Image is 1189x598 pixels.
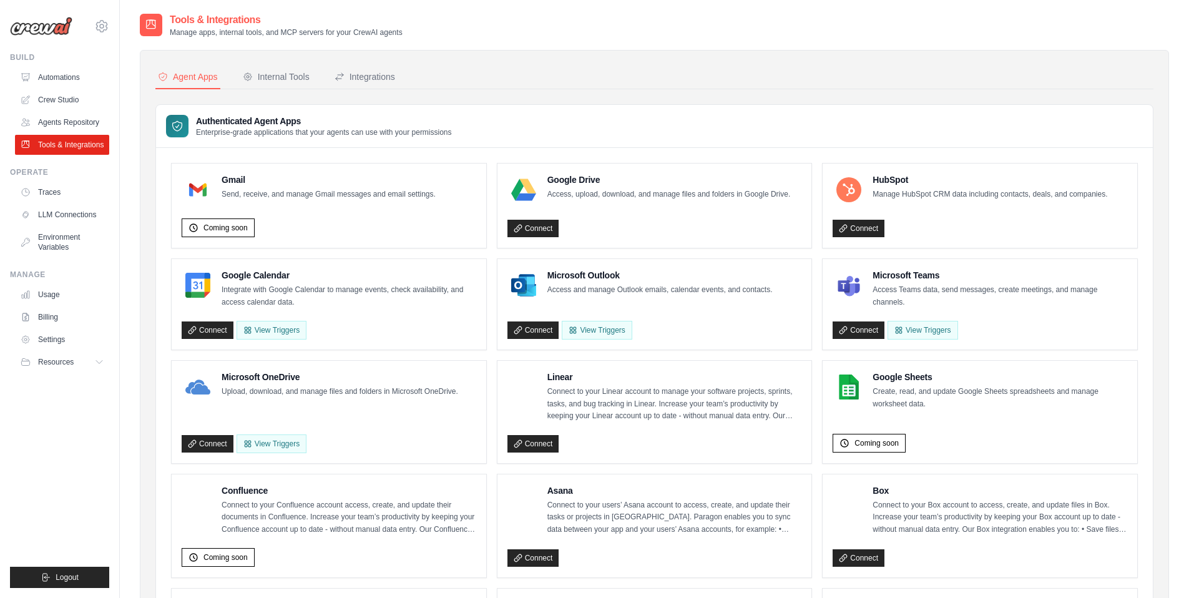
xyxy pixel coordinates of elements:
[10,52,109,62] div: Build
[873,189,1107,201] p: Manage HubSpot CRM data including contacts, deals, and companies.
[511,177,536,202] img: Google Drive Logo
[237,321,306,340] button: View Triggers
[10,17,72,36] img: Logo
[873,499,1127,536] p: Connect to your Box account to access, create, and update files in Box. Increase your team’s prod...
[203,552,248,562] span: Coming soon
[15,227,109,257] a: Environment Variables
[836,177,861,202] img: HubSpot Logo
[15,67,109,87] a: Automations
[873,371,1127,383] h4: Google Sheets
[873,174,1107,186] h4: HubSpot
[332,66,398,89] button: Integrations
[222,484,476,497] h4: Confluence
[507,435,559,453] a: Connect
[10,167,109,177] div: Operate
[196,127,452,137] p: Enterprise-grade applications that your agents can use with your permissions
[507,321,559,339] a: Connect
[547,484,802,497] h4: Asana
[222,189,436,201] p: Send, receive, and manage Gmail messages and email settings.
[833,220,884,237] a: Connect
[222,174,436,186] h4: Gmail
[185,273,210,298] img: Google Calendar Logo
[196,115,452,127] h3: Authenticated Agent Apps
[511,273,536,298] img: Microsoft Outlook Logo
[547,174,791,186] h4: Google Drive
[547,269,773,282] h4: Microsoft Outlook
[38,357,74,367] span: Resources
[15,352,109,372] button: Resources
[833,321,884,339] a: Connect
[15,90,109,110] a: Crew Studio
[833,549,884,567] a: Connect
[15,205,109,225] a: LLM Connections
[547,189,791,201] p: Access, upload, download, and manage files and folders in Google Drive.
[873,269,1127,282] h4: Microsoft Teams
[15,112,109,132] a: Agents Repository
[56,572,79,582] span: Logout
[15,307,109,327] a: Billing
[222,386,458,398] p: Upload, download, and manage files and folders in Microsoft OneDrive.
[836,273,861,298] img: Microsoft Teams Logo
[547,371,802,383] h4: Linear
[10,270,109,280] div: Manage
[836,375,861,399] img: Google Sheets Logo
[158,71,218,83] div: Agent Apps
[170,12,403,27] h2: Tools & Integrations
[222,284,476,308] p: Integrate with Google Calendar to manage events, check availability, and access calendar data.
[15,330,109,350] a: Settings
[182,321,233,339] a: Connect
[185,488,210,513] img: Confluence Logo
[170,27,403,37] p: Manage apps, internal tools, and MCP servers for your CrewAI agents
[836,488,861,513] img: Box Logo
[873,386,1127,410] p: Create, read, and update Google Sheets spreadsheets and manage worksheet data.
[237,434,306,453] : View Triggers
[507,549,559,567] a: Connect
[15,182,109,202] a: Traces
[547,284,773,297] p: Access and manage Outlook emails, calendar events, and contacts.
[222,269,476,282] h4: Google Calendar
[240,66,312,89] button: Internal Tools
[547,499,802,536] p: Connect to your users’ Asana account to access, create, and update their tasks or projects in [GE...
[335,71,395,83] div: Integrations
[222,499,476,536] p: Connect to your Confluence account access, create, and update their documents in Confluence. Incr...
[15,135,109,155] a: Tools & Integrations
[511,488,536,513] img: Asana Logo
[243,71,310,83] div: Internal Tools
[185,375,210,399] img: Microsoft OneDrive Logo
[888,321,957,340] : View Triggers
[182,435,233,453] a: Connect
[873,484,1127,497] h4: Box
[507,220,559,237] a: Connect
[854,438,899,448] span: Coming soon
[562,321,632,340] : View Triggers
[203,223,248,233] span: Coming soon
[511,375,536,399] img: Linear Logo
[185,177,210,202] img: Gmail Logo
[547,386,802,423] p: Connect to your Linear account to manage your software projects, sprints, tasks, and bug tracking...
[10,567,109,588] button: Logout
[222,371,458,383] h4: Microsoft OneDrive
[873,284,1127,308] p: Access Teams data, send messages, create meetings, and manage channels.
[155,66,220,89] button: Agent Apps
[15,285,109,305] a: Usage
